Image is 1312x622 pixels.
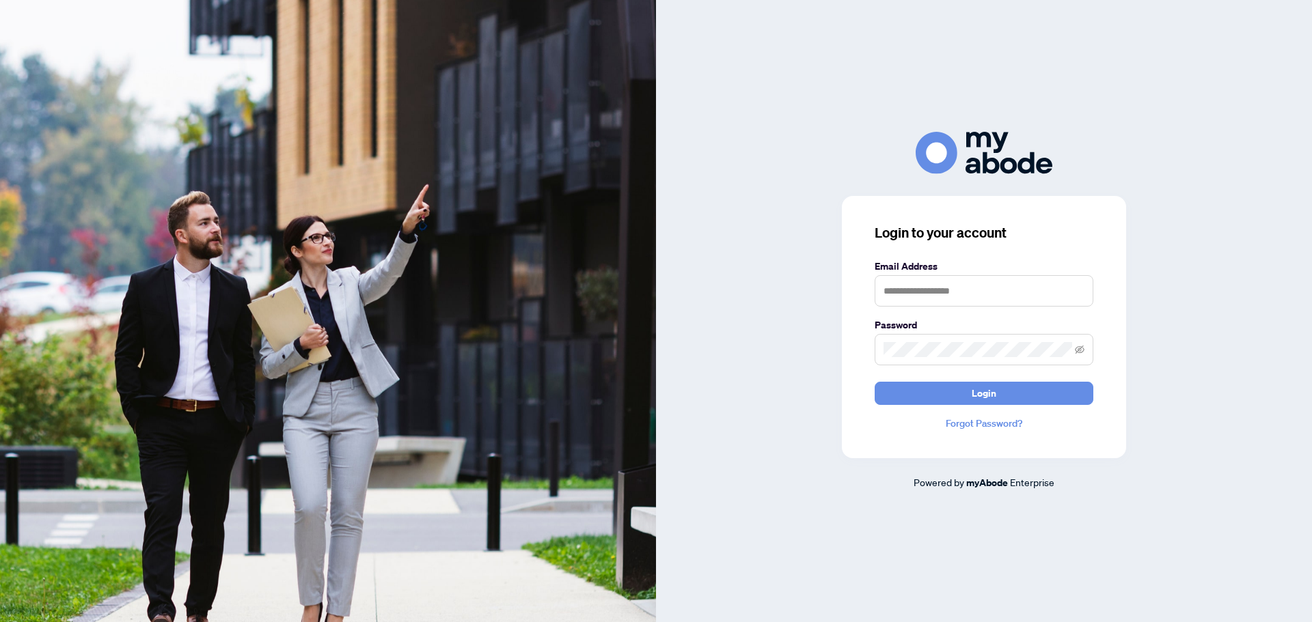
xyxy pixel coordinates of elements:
[916,132,1052,173] img: ma-logo
[875,223,1093,242] h3: Login to your account
[875,382,1093,405] button: Login
[966,475,1008,490] a: myAbode
[972,382,996,404] span: Login
[875,416,1093,431] a: Forgot Password?
[1075,345,1084,354] span: eye-invisible
[875,317,1093,333] label: Password
[875,259,1093,274] label: Email Address
[1010,476,1054,488] span: Enterprise
[914,476,964,488] span: Powered by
